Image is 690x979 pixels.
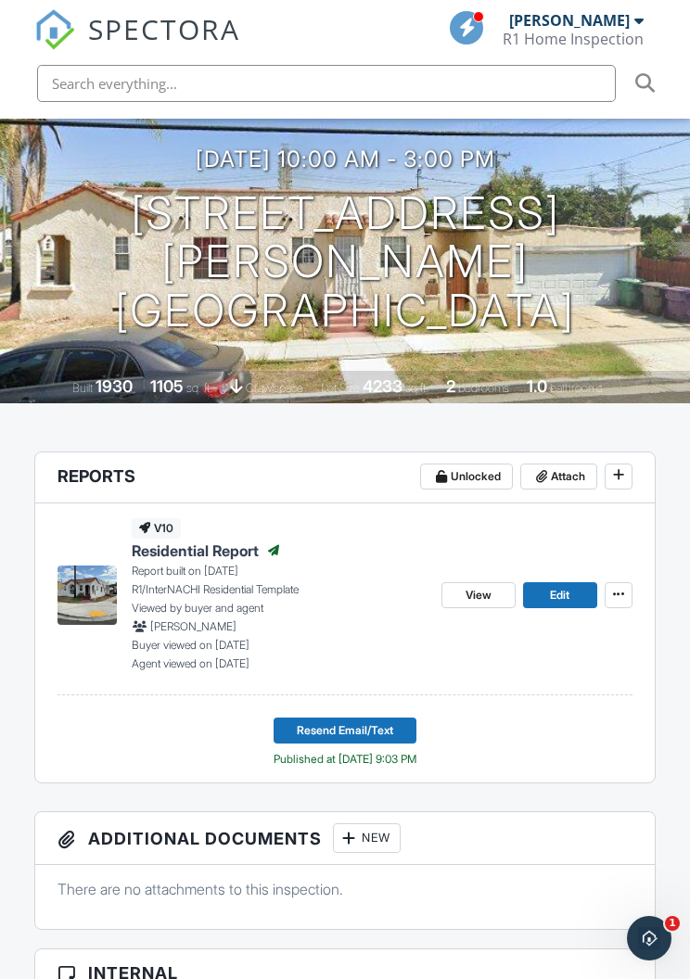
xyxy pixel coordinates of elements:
[30,189,660,336] h1: [STREET_ADDRESS][PERSON_NAME] [GEOGRAPHIC_DATA]
[458,381,509,395] span: bedrooms
[446,376,455,396] div: 2
[665,916,680,931] span: 1
[186,381,212,395] span: sq. ft.
[34,25,240,64] a: SPECTORA
[196,146,495,172] h3: [DATE] 10:00 am - 3:00 pm
[96,376,133,396] div: 1930
[363,376,402,396] div: 4233
[150,376,184,396] div: 1105
[246,381,303,395] span: crawlspace
[57,879,632,899] p: There are no attachments to this inspection.
[37,65,616,102] input: Search everything...
[34,9,75,50] img: The Best Home Inspection Software - Spectora
[509,11,630,30] div: [PERSON_NAME]
[405,381,428,395] span: sq.ft.
[333,823,401,853] div: New
[627,916,671,960] iframe: Intercom live chat
[550,381,603,395] span: bathrooms
[72,381,93,395] span: Built
[35,812,655,865] h3: Additional Documents
[527,376,547,396] div: 1.0
[503,30,644,48] div: R1 Home Inspection
[321,381,360,395] span: Lot Size
[88,9,240,48] span: SPECTORA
